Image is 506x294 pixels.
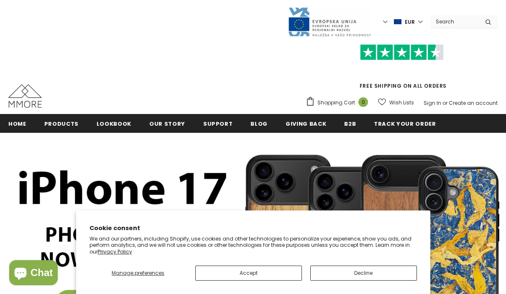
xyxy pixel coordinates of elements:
[8,120,26,128] span: Home
[306,96,372,109] a: Shopping Cart 0
[44,114,79,133] a: Products
[306,60,498,82] iframe: Customer reviews powered by Trustpilot
[97,120,131,128] span: Lookbook
[203,120,233,128] span: support
[7,260,60,287] inbox-online-store-chat: Shopify online store chat
[442,99,447,106] span: or
[374,114,436,133] a: Track your order
[317,99,355,107] span: Shopping Cart
[97,114,131,133] a: Lookbook
[358,97,368,107] span: 0
[8,114,26,133] a: Home
[286,120,326,128] span: Giving back
[344,114,356,133] a: B2B
[203,114,233,133] a: support
[195,266,302,281] button: Accept
[405,18,415,26] span: EUR
[344,120,356,128] span: B2B
[374,120,436,128] span: Track your order
[424,99,441,106] a: Sign In
[149,120,185,128] span: Our Story
[306,48,498,89] span: FREE SHIPPING ON ALL ORDERS
[389,99,414,107] span: Wish Lists
[89,224,417,233] h2: Cookie consent
[89,266,187,281] button: Manage preferences
[286,114,326,133] a: Giving back
[250,120,268,128] span: Blog
[250,114,268,133] a: Blog
[149,114,185,133] a: Our Story
[431,15,479,28] input: Search Site
[8,84,42,108] img: MMORE Cases
[112,269,164,276] span: Manage preferences
[288,18,371,25] a: Javni Razpis
[449,99,498,106] a: Create an account
[360,44,444,61] img: Trust Pilot Stars
[44,120,79,128] span: Products
[310,266,417,281] button: Decline
[89,236,417,255] p: We and our partners, including Shopify, use cookies and other technologies to personalize your ex...
[378,95,414,110] a: Wish Lists
[98,248,132,255] a: Privacy Policy
[288,7,371,37] img: Javni Razpis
